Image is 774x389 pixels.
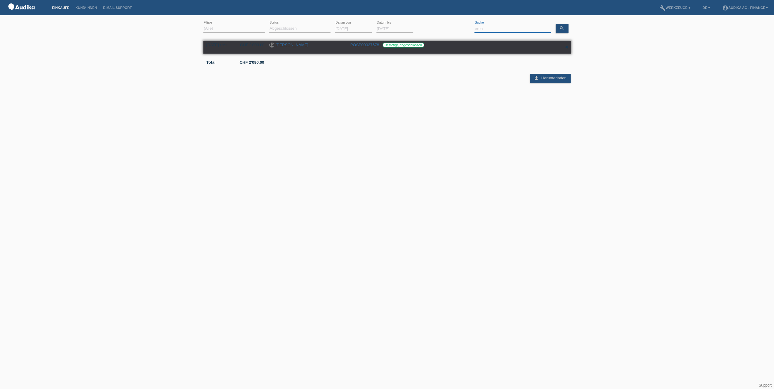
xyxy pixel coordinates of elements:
[562,43,571,52] div: auf-/zuklappen
[759,383,772,387] a: Support
[534,76,538,81] i: download
[206,60,216,65] b: Total
[100,6,135,9] a: E-Mail Support
[556,24,568,33] a: search
[383,43,424,47] label: Bestätigt, abgeschlossen
[49,6,72,9] a: Einkäufe
[240,60,264,65] b: CHF 2'090.00
[722,5,728,11] i: account_circle
[350,43,379,47] a: POSP00027578
[72,6,100,9] a: Kund*innen
[699,6,713,9] a: DE ▾
[276,43,308,47] a: [PERSON_NAME]
[219,43,226,47] span: 09:20
[719,6,771,9] a: account_circleAudika AG - Finance ▾
[530,74,571,83] a: download Herunterladen
[236,43,265,47] div: CHF 2'090.00
[6,12,37,17] a: POS — MF Group
[541,76,566,80] span: Herunterladen
[659,5,666,11] i: build
[656,6,693,9] a: buildWerkzeuge ▾
[206,43,231,47] div: [DATE]
[559,26,564,31] i: search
